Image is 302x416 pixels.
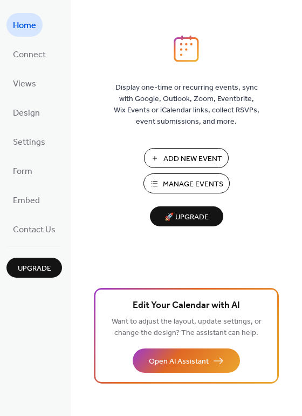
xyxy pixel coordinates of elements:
a: Views [6,71,43,95]
a: Home [6,13,43,37]
a: Design [6,100,46,124]
span: Views [13,76,36,93]
a: Form [6,159,39,183]
span: Design [13,105,40,122]
span: Contact Us [13,222,56,239]
span: Settings [13,134,45,151]
button: Add New Event [144,148,229,168]
a: Embed [6,188,46,212]
button: Manage Events [143,173,230,193]
button: Upgrade [6,258,62,278]
span: Embed [13,192,40,210]
span: Add New Event [163,153,222,165]
span: 🚀 Upgrade [156,210,217,225]
a: Contact Us [6,217,62,241]
span: Open AI Assistant [149,356,209,367]
button: 🚀 Upgrade [150,206,223,226]
a: Connect [6,42,52,66]
img: logo_icon.svg [174,35,198,62]
span: Want to adjust the layout, update settings, or change the design? The assistant can help. [112,314,262,340]
span: Home [13,17,36,35]
a: Settings [6,130,52,153]
span: Upgrade [18,263,51,274]
span: Manage Events [163,179,223,190]
span: Connect [13,46,46,64]
span: Edit Your Calendar with AI [133,298,240,313]
button: Open AI Assistant [133,348,240,373]
span: Form [13,163,32,180]
span: Display one-time or recurring events, sync with Google, Outlook, Zoom, Eventbrite, Wix Events or ... [114,82,259,128]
